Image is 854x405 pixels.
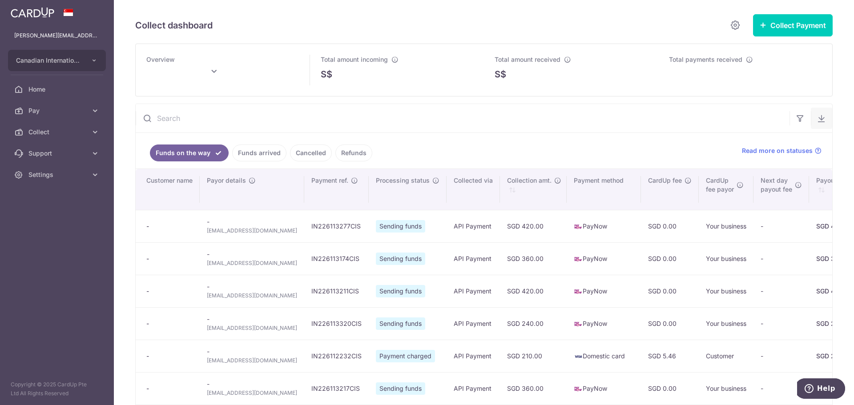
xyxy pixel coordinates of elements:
[753,14,833,36] button: Collect Payment
[28,106,87,115] span: Pay
[447,307,500,340] td: API Payment
[641,275,699,307] td: SGD 0.00
[14,31,100,40] p: [PERSON_NAME][EMAIL_ADDRESS][PERSON_NAME][DOMAIN_NAME]
[761,176,792,194] span: Next day payout fee
[500,275,567,307] td: SGD 420.00
[376,176,430,185] span: Processing status
[641,307,699,340] td: SGD 0.00
[753,307,809,340] td: -
[699,340,753,372] td: Customer
[207,356,297,365] span: [EMAIL_ADDRESS][DOMAIN_NAME]
[753,242,809,275] td: -
[304,210,369,242] td: IN226113277CIS
[447,372,500,405] td: API Payment
[376,220,425,233] span: Sending funds
[753,169,809,210] th: Next daypayout fee
[507,176,552,185] span: Collection amt.
[753,372,809,405] td: -
[816,176,851,185] span: Payout amt.
[574,287,583,296] img: paynow-md-4fe65508ce96feda548756c5ee0e473c78d4820b8ea51387c6e4ad89e58a5e61.png
[669,56,742,63] span: Total payments received
[574,352,583,361] img: visa-sm-192604c4577d2d35970c8ed26b86981c2741ebd56154ab54ad91a526f0f24972.png
[447,210,500,242] td: API Payment
[699,210,753,242] td: Your business
[16,56,82,65] span: Canadian International School Pte Ltd
[200,307,304,340] td: -
[641,242,699,275] td: SGD 0.00
[200,169,304,210] th: Payor details
[648,176,682,185] span: CardUp fee
[567,275,641,307] td: PayNow
[500,307,567,340] td: SGD 240.00
[447,340,500,372] td: API Payment
[574,320,583,329] img: paynow-md-4fe65508ce96feda548756c5ee0e473c78d4820b8ea51387c6e4ad89e58a5e61.png
[200,340,304,372] td: -
[447,169,500,210] th: Collected via
[369,169,447,210] th: Processing status
[699,372,753,405] td: Your business
[335,144,372,161] a: Refunds
[500,242,567,275] td: SGD 360.00
[311,176,348,185] span: Payment ref.
[200,372,304,405] td: -
[304,372,369,405] td: IN226113217CIS
[567,169,641,210] th: Payment method
[207,259,297,268] span: [EMAIL_ADDRESS][DOMAIN_NAME]
[567,307,641,340] td: PayNow
[574,222,583,231] img: paynow-md-4fe65508ce96feda548756c5ee0e473c78d4820b8ea51387c6e4ad89e58a5e61.png
[376,285,425,297] span: Sending funds
[146,56,175,63] span: Overview
[207,291,297,300] span: [EMAIL_ADDRESS][DOMAIN_NAME]
[574,385,583,393] img: paynow-md-4fe65508ce96feda548756c5ee0e473c78d4820b8ea51387c6e4ad89e58a5e61.png
[699,169,753,210] th: CardUpfee payor
[447,275,500,307] td: API Payment
[150,144,229,161] a: Funds on the way
[376,350,435,362] span: Payment charged
[699,307,753,340] td: Your business
[207,176,246,185] span: Payor details
[797,378,845,401] iframe: Opens a widget where you can find more information
[304,340,369,372] td: IN226112232CIS
[567,372,641,405] td: PayNow
[706,176,734,194] span: CardUp fee payor
[200,275,304,307] td: -
[207,324,297,333] span: [EMAIL_ADDRESS][DOMAIN_NAME]
[376,253,425,265] span: Sending funds
[641,169,699,210] th: CardUp fee
[753,210,809,242] td: -
[135,18,213,32] h5: Collect dashboard
[447,242,500,275] td: API Payment
[567,340,641,372] td: Domestic card
[232,144,286,161] a: Funds arrived
[742,146,813,155] span: Read more on statuses
[207,389,297,397] span: [EMAIL_ADDRESS][DOMAIN_NAME]
[146,352,193,361] div: -
[574,255,583,264] img: paynow-md-4fe65508ce96feda548756c5ee0e473c78d4820b8ea51387c6e4ad89e58a5e61.png
[200,210,304,242] td: -
[641,340,699,372] td: SGD 5.46
[28,85,87,94] span: Home
[20,6,38,14] span: Help
[304,275,369,307] td: IN226113211CIS
[376,382,425,395] span: Sending funds
[304,169,369,210] th: Payment ref.
[495,68,506,81] span: S$
[699,275,753,307] td: Your business
[304,307,369,340] td: IN226113320CIS
[11,7,54,18] img: CardUp
[500,210,567,242] td: SGD 420.00
[376,317,425,330] span: Sending funds
[641,210,699,242] td: SGD 0.00
[136,169,200,210] th: Customer name
[641,372,699,405] td: SGD 0.00
[500,340,567,372] td: SGD 210.00
[495,56,560,63] span: Total amount received
[146,222,193,231] div: -
[304,242,369,275] td: IN226113174CIS
[136,104,790,132] input: Search
[290,144,332,161] a: Cancelled
[146,287,193,296] div: -
[28,149,87,158] span: Support
[567,210,641,242] td: PayNow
